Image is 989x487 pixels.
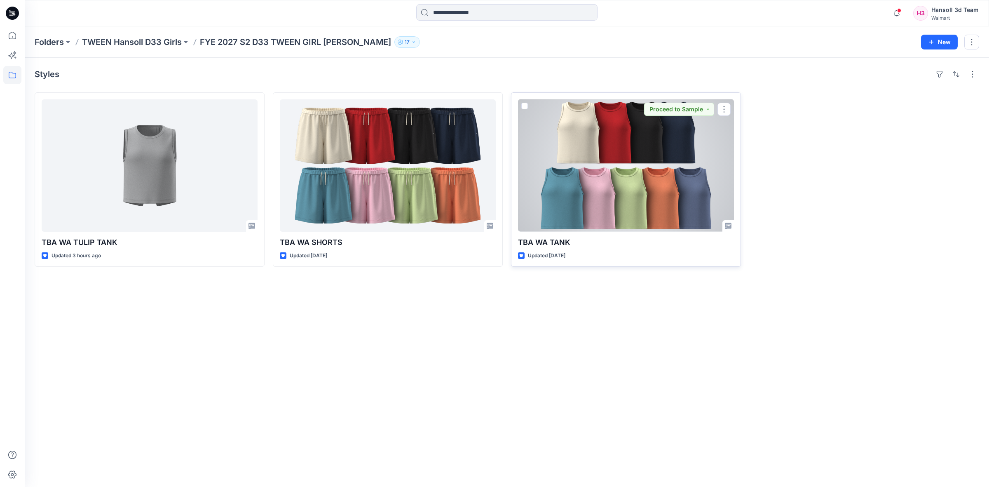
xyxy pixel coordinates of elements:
[913,6,928,21] div: H3
[518,99,734,232] a: TBA WA TANK
[921,35,958,49] button: New
[931,15,979,21] div: Walmart
[200,36,391,48] p: FYE 2027 S2 D33 TWEEN GIRL [PERSON_NAME]
[52,252,101,260] p: Updated 3 hours ago
[35,36,64,48] a: Folders
[280,99,496,232] a: TBA WA SHORTS
[35,69,59,79] h4: Styles
[405,38,410,47] p: 17
[280,237,496,248] p: TBA WA SHORTS
[518,237,734,248] p: TBA WA TANK
[290,252,327,260] p: Updated [DATE]
[82,36,182,48] a: TWEEN Hansoll D33 Girls
[42,99,258,232] a: TBA WA TULIP TANK
[42,237,258,248] p: TBA WA TULIP TANK
[528,252,565,260] p: Updated [DATE]
[931,5,979,15] div: Hansoll 3d Team
[394,36,420,48] button: 17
